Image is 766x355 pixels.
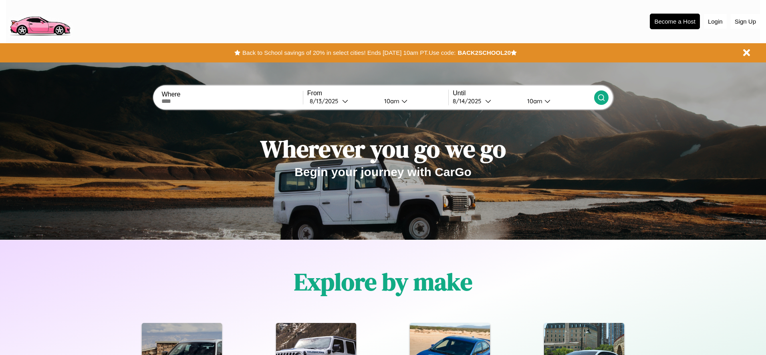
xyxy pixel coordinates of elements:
label: Until [453,90,594,97]
button: Sign Up [731,14,760,29]
button: Back to School savings of 20% in select cities! Ends [DATE] 10am PT.Use code: [240,47,458,58]
div: 8 / 13 / 2025 [310,97,342,105]
h1: Explore by make [294,265,472,298]
button: 10am [378,97,448,105]
label: Where [161,91,302,98]
button: Become a Host [650,14,700,29]
button: 10am [521,97,594,105]
label: From [307,90,448,97]
button: Login [704,14,727,29]
div: 10am [523,97,544,105]
div: 10am [380,97,401,105]
div: 8 / 14 / 2025 [453,97,485,105]
button: 8/13/2025 [307,97,378,105]
img: logo [6,4,74,38]
b: BACK2SCHOOL20 [458,49,511,56]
